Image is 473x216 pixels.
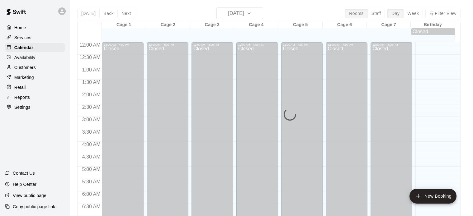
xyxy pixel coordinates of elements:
[14,64,36,71] p: Customers
[328,43,366,46] div: 12:00 AM – 4:00 PM
[14,44,33,51] p: Calendar
[81,67,102,72] span: 1:00 AM
[190,22,234,28] div: Cage 3
[81,204,102,209] span: 6:30 AM
[13,170,35,176] p: Contact Us
[323,22,367,28] div: Cage 6
[81,142,102,147] span: 4:00 AM
[367,22,411,28] div: Cage 7
[5,33,65,42] a: Services
[14,74,34,80] p: Marketing
[5,83,65,92] a: Retail
[81,191,102,197] span: 6:00 AM
[14,34,31,41] p: Services
[78,55,102,60] span: 12:30 AM
[14,25,26,31] p: Home
[81,179,102,184] span: 5:30 AM
[278,22,323,28] div: Cage 5
[5,103,65,112] a: Settings
[5,43,65,52] a: Calendar
[193,43,231,46] div: 12:00 AM – 4:00 PM
[14,84,26,90] p: Retail
[5,53,65,62] a: Availability
[411,22,455,28] div: Birthday
[5,73,65,82] a: Marketing
[234,22,278,28] div: Cage 4
[13,192,46,199] p: View public page
[81,167,102,172] span: 5:00 AM
[13,204,55,210] p: Copy public page link
[146,22,190,28] div: Cage 2
[5,23,65,32] a: Home
[149,43,187,46] div: 12:00 AM – 4:00 PM
[81,104,102,110] span: 2:30 AM
[238,43,276,46] div: 12:00 AM – 4:00 PM
[14,54,35,61] p: Availability
[78,42,102,48] span: 12:00 AM
[102,22,146,28] div: Cage 1
[5,93,65,102] a: Reports
[81,129,102,135] span: 3:30 AM
[409,189,456,204] button: add
[81,117,102,122] span: 3:00 AM
[14,104,31,110] p: Settings
[5,63,65,72] a: Customers
[413,29,453,34] div: Closed
[81,154,102,159] span: 4:30 AM
[81,92,102,97] span: 2:00 AM
[372,43,410,46] div: 12:00 AM – 4:00 PM
[283,43,321,46] div: 12:00 AM – 4:00 PM
[104,43,142,46] div: 12:00 AM – 4:00 PM
[13,181,36,187] p: Help Center
[14,94,30,100] p: Reports
[81,80,102,85] span: 1:30 AM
